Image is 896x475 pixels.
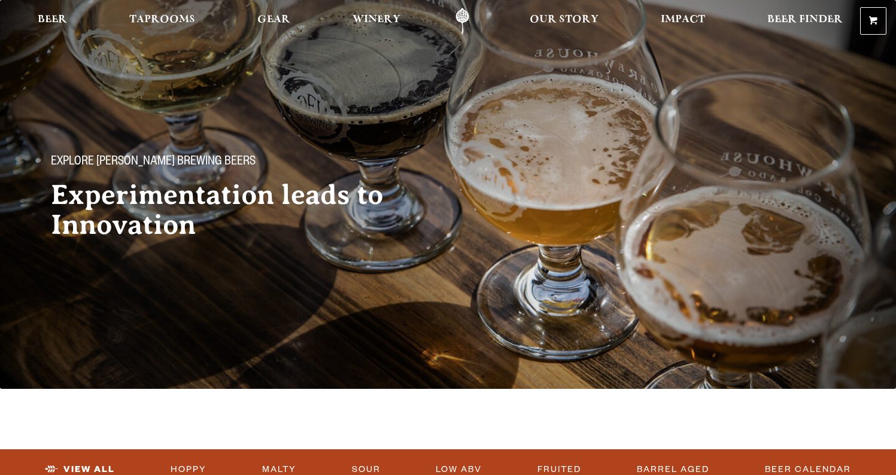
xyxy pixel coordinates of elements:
a: Beer [30,8,75,35]
span: Beer Finder [767,15,843,25]
a: Impact [653,8,713,35]
h2: Experimentation leads to Innovation [51,180,424,240]
a: Taprooms [122,8,203,35]
a: Odell Home [440,8,485,35]
a: Beer Finder [760,8,851,35]
span: Gear [257,15,290,25]
span: Explore [PERSON_NAME] Brewing Beers [51,155,256,170]
span: Winery [353,15,400,25]
span: Beer [38,15,67,25]
span: Impact [661,15,705,25]
span: Taprooms [129,15,195,25]
a: Gear [250,8,298,35]
a: Winery [345,8,408,35]
span: Our Story [530,15,599,25]
a: Our Story [522,8,606,35]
